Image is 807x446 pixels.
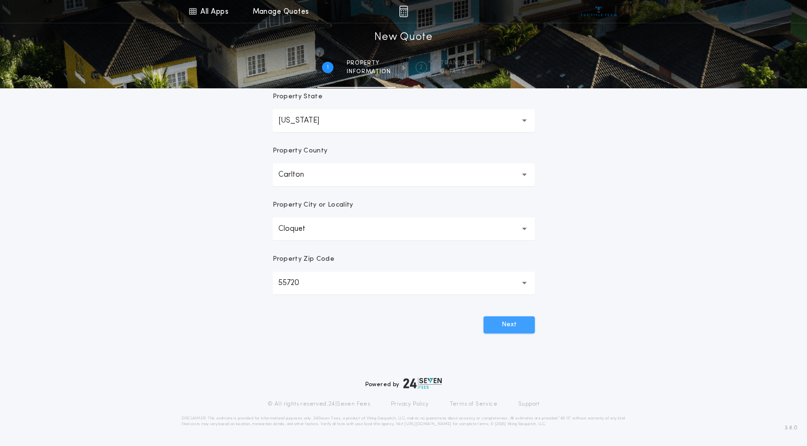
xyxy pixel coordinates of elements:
[484,316,535,333] button: Next
[347,59,391,67] span: Property
[450,400,497,408] a: Terms of Service
[267,400,370,408] p: © All rights reserved. 24|Seven Fees
[419,64,423,71] h2: 2
[374,30,432,45] h1: New Quote
[518,400,540,408] a: Support
[273,272,535,294] button: 55720
[403,378,442,389] img: logo
[273,146,328,156] p: Property County
[327,64,329,71] h2: 1
[181,416,626,427] p: DISCLAIMER: This estimate is provided for informational purposes only. 24|Seven Fees, a product o...
[273,218,535,240] button: Cloquet
[278,169,319,180] p: Carlton
[404,422,451,426] a: [URL][DOMAIN_NAME]
[273,92,323,102] p: Property State
[391,400,429,408] a: Privacy Policy
[440,59,485,67] span: Transaction
[399,6,408,17] img: img
[278,115,334,126] p: [US_STATE]
[278,223,321,235] p: Cloquet
[440,68,485,76] span: details
[273,163,535,186] button: Carlton
[365,378,442,389] div: Powered by
[273,109,535,132] button: [US_STATE]
[581,7,617,16] img: vs-icon
[278,277,314,289] p: 55720
[273,255,334,264] p: Property Zip Code
[785,424,798,432] span: 3.8.0
[273,200,353,210] p: Property City or Locality
[347,68,391,76] span: information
